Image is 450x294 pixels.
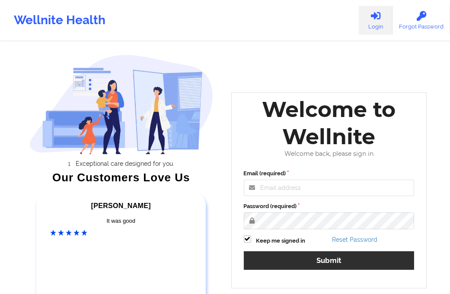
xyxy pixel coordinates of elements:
span: [PERSON_NAME] [91,202,151,209]
input: Email address [244,180,415,196]
label: Password (required) [244,202,415,211]
label: Keep me signed in [256,237,306,245]
div: It was good [51,217,192,225]
div: Our Customers Love Us [29,173,213,182]
div: Welcome to Wellnite [238,96,421,150]
img: wellnite-auth-hero_200.c722682e.png [29,54,213,154]
div: Welcome back, please sign in [238,150,421,158]
label: Email (required) [244,169,415,178]
a: Forgot Password [393,6,450,35]
a: Reset Password [332,236,377,243]
button: Submit [244,251,415,270]
a: Login [359,6,393,35]
li: Exceptional care designed for you. [37,160,213,167]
